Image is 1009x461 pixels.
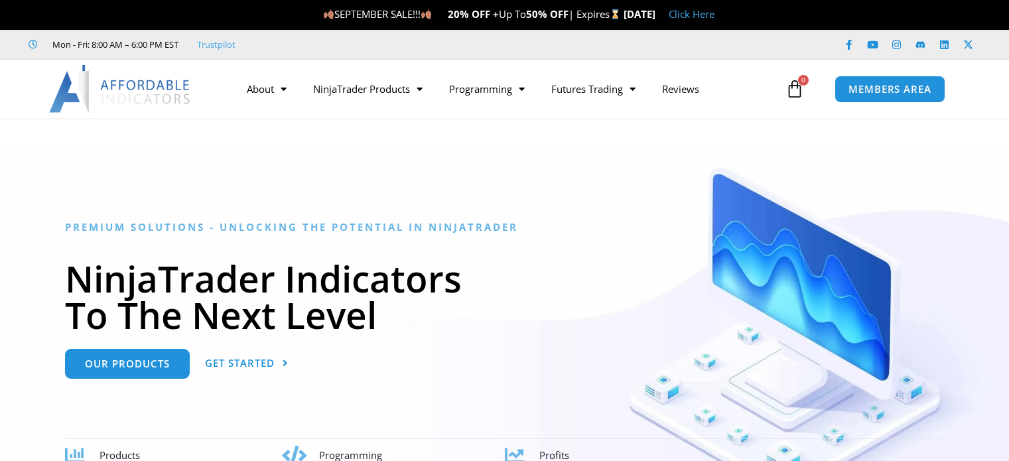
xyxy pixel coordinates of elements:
[49,65,192,113] img: LogoAI | Affordable Indicators – NinjaTrader
[234,74,300,104] a: About
[205,358,275,368] span: Get Started
[669,7,714,21] a: Click Here
[436,74,538,104] a: Programming
[848,84,931,94] span: MEMBERS AREA
[324,9,334,19] img: 🍂
[65,260,944,333] h1: NinjaTrader Indicators To The Next Level
[300,74,436,104] a: NinjaTrader Products
[205,349,289,379] a: Get Started
[197,36,235,52] a: Trustpilot
[766,70,824,108] a: 0
[798,75,809,86] span: 0
[85,359,170,369] span: Our Products
[448,7,499,21] strong: 20% OFF +
[649,74,712,104] a: Reviews
[323,7,624,21] span: SEPTEMBER SALE!!! Up To | Expires
[835,76,945,103] a: MEMBERS AREA
[49,36,178,52] span: Mon - Fri: 8:00 AM – 6:00 PM EST
[65,349,190,379] a: Our Products
[421,9,431,19] img: 🍂
[624,7,655,21] strong: [DATE]
[234,74,782,104] nav: Menu
[65,221,944,233] h6: Premium Solutions - Unlocking the Potential in NinjaTrader
[526,7,569,21] strong: 50% OFF
[538,74,649,104] a: Futures Trading
[610,9,620,19] img: ⌛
